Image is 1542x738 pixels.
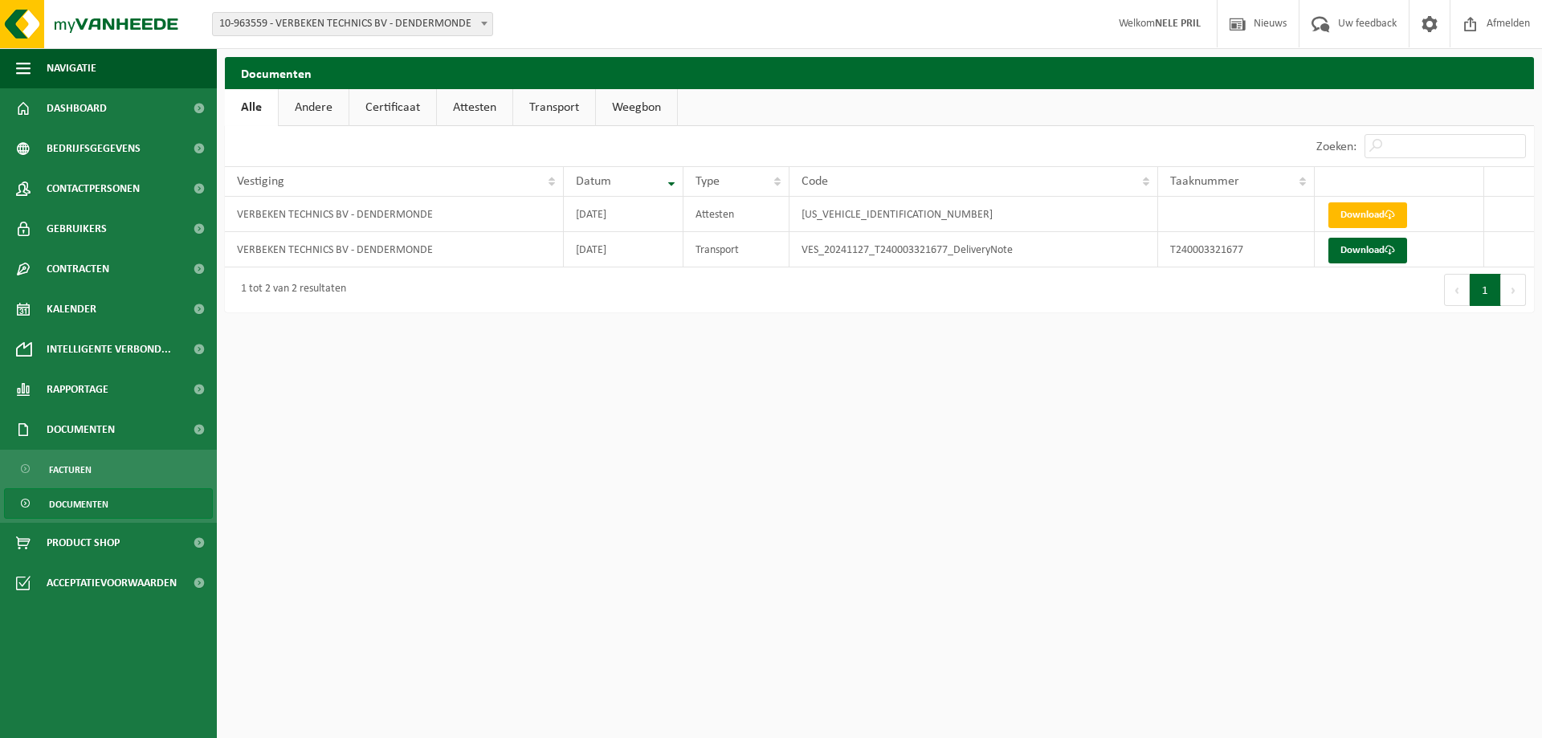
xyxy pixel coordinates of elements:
[564,232,683,267] td: [DATE]
[683,232,789,267] td: Transport
[789,197,1157,232] td: [US_VEHICLE_IDENTIFICATION_NUMBER]
[47,329,171,369] span: Intelligente verbond...
[279,89,349,126] a: Andere
[513,89,595,126] a: Transport
[1444,274,1470,306] button: Previous
[1316,141,1356,153] label: Zoeken:
[1155,18,1201,30] strong: NELE PRIL
[47,410,115,450] span: Documenten
[47,563,177,603] span: Acceptatievoorwaarden
[349,89,436,126] a: Certificaat
[1501,274,1526,306] button: Next
[576,175,611,188] span: Datum
[1328,202,1407,228] a: Download
[49,455,92,485] span: Facturen
[47,88,107,128] span: Dashboard
[225,232,564,267] td: VERBEKEN TECHNICS BV - DENDERMONDE
[789,232,1157,267] td: VES_20241127_T240003321677_DeliveryNote
[596,89,677,126] a: Weegbon
[683,197,789,232] td: Attesten
[47,289,96,329] span: Kalender
[564,197,683,232] td: [DATE]
[802,175,828,188] span: Code
[233,275,346,304] div: 1 tot 2 van 2 resultaten
[225,57,1534,88] h2: Documenten
[212,12,493,36] span: 10-963559 - VERBEKEN TECHNICS BV - DENDERMONDE
[47,209,107,249] span: Gebruikers
[47,128,141,169] span: Bedrijfsgegevens
[47,249,109,289] span: Contracten
[1470,274,1501,306] button: 1
[225,89,278,126] a: Alle
[1328,238,1407,263] a: Download
[4,488,213,519] a: Documenten
[49,489,108,520] span: Documenten
[47,523,120,563] span: Product Shop
[47,169,140,209] span: Contactpersonen
[225,197,564,232] td: VERBEKEN TECHNICS BV - DENDERMONDE
[696,175,720,188] span: Type
[47,48,96,88] span: Navigatie
[213,13,492,35] span: 10-963559 - VERBEKEN TECHNICS BV - DENDERMONDE
[1158,232,1315,267] td: T240003321677
[1170,175,1239,188] span: Taaknummer
[47,369,108,410] span: Rapportage
[4,454,213,484] a: Facturen
[237,175,284,188] span: Vestiging
[437,89,512,126] a: Attesten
